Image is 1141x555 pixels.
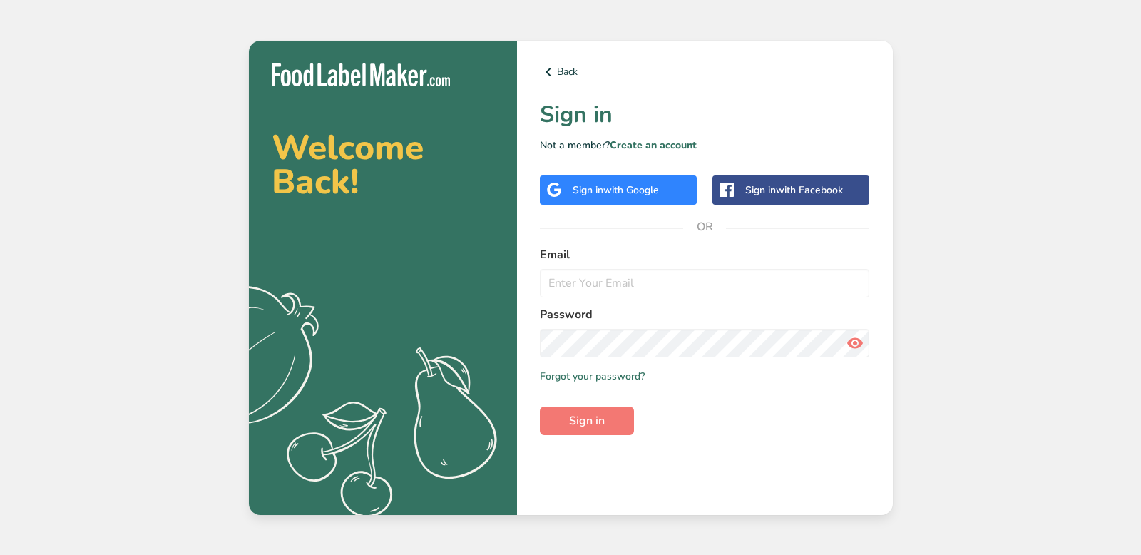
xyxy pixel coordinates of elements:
[540,138,870,153] p: Not a member?
[540,407,634,435] button: Sign in
[272,63,450,87] img: Food Label Maker
[569,412,605,429] span: Sign in
[683,205,726,248] span: OR
[540,246,870,263] label: Email
[540,306,870,323] label: Password
[540,269,870,297] input: Enter Your Email
[272,131,494,199] h2: Welcome Back!
[573,183,659,198] div: Sign in
[540,369,645,384] a: Forgot your password?
[603,183,659,197] span: with Google
[745,183,843,198] div: Sign in
[610,138,697,152] a: Create an account
[776,183,843,197] span: with Facebook
[540,98,870,132] h1: Sign in
[540,63,870,81] a: Back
